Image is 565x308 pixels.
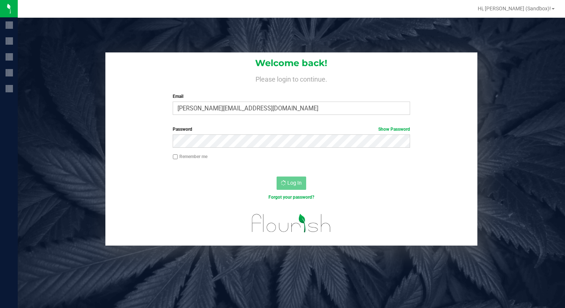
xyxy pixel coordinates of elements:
label: Email [173,93,410,100]
a: Show Password [378,127,410,132]
a: Forgot your password? [268,195,314,200]
h4: Please login to continue. [105,74,478,83]
span: Log In [287,180,302,186]
span: Hi, [PERSON_NAME] (Sandbox)! [478,6,551,11]
span: Password [173,127,192,132]
h1: Welcome back! [105,58,478,68]
label: Remember me [173,153,207,160]
button: Log In [277,177,306,190]
img: flourish_logo.svg [245,208,338,238]
input: Remember me [173,154,178,160]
